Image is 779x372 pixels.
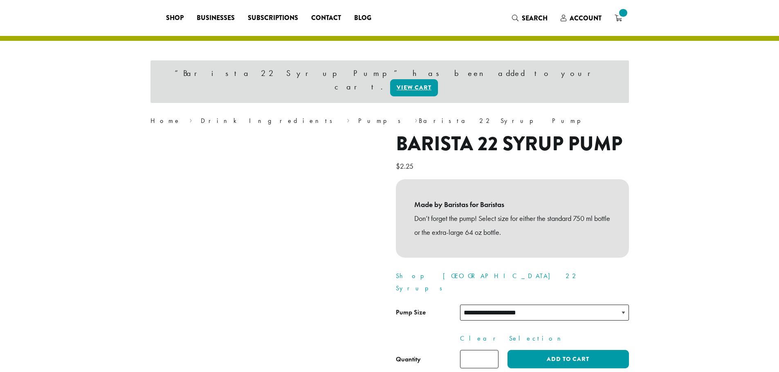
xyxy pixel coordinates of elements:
[189,113,192,126] span: ›
[396,161,400,171] span: $
[522,13,548,23] span: Search
[396,132,629,156] h1: Barista 22 Syrup Pump
[150,60,629,103] div: “Barista 22 Syrup Pump” has been added to your cart.
[390,79,438,96] a: View cart
[201,116,338,125] a: Drink Ingredients
[460,350,498,368] input: Product quantity
[248,13,298,23] span: Subscriptions
[348,11,378,25] a: Blog
[396,272,579,292] a: Shop [GEOGRAPHIC_DATA] 22 Syrups
[150,116,629,126] nav: Breadcrumb
[414,198,611,212] b: Made by Baristas for Baristas
[354,13,371,23] span: Blog
[396,307,460,319] label: Pump Size
[166,13,184,23] span: Shop
[347,113,350,126] span: ›
[305,11,348,25] a: Contact
[159,11,190,25] a: Shop
[414,212,611,239] p: Don’t forget the pump! Select size for either the standard 750 ml bottle or the extra-large 64 oz...
[358,116,406,125] a: Pumps
[505,11,554,25] a: Search
[554,11,608,25] a: Account
[396,354,421,364] div: Quantity
[150,116,181,125] a: Home
[415,113,418,126] span: ›
[507,350,629,368] button: Add to cart
[241,11,305,25] a: Subscriptions
[570,13,602,23] span: Account
[311,13,341,23] span: Contact
[190,11,241,25] a: Businesses
[197,13,235,23] span: Businesses
[460,334,629,343] a: Clear Selection
[396,161,415,171] bdi: 2.25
